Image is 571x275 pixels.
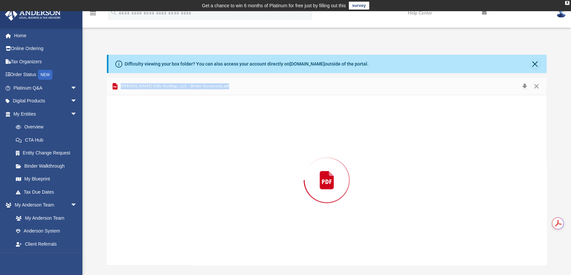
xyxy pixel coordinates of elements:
a: My Anderson Team [9,211,80,225]
a: Online Ordering [5,42,87,55]
div: Get a chance to win 6 months of Platinum for free just by filling out this [202,2,346,10]
a: Binder Walkthrough [9,159,87,173]
a: Platinum Q&Aarrow_drop_down [5,81,87,95]
span: arrow_drop_down [71,95,84,108]
span: arrow_drop_down [71,251,84,264]
a: [DOMAIN_NAME] [289,61,325,67]
a: survey [349,2,369,10]
button: Close [530,59,540,69]
span: [PERSON_NAME] Hills Holdings, LLC - Binder Documents.pdf [119,83,229,89]
a: Overview [9,121,87,134]
button: Download [519,82,530,91]
a: Digital Productsarrow_drop_down [5,95,87,108]
a: Client Referrals [9,237,84,251]
button: Close [530,82,542,91]
div: Difficulty viewing your box folder? You can also access your account directly on outside of the p... [125,61,369,68]
a: My Documentsarrow_drop_down [5,251,84,264]
span: arrow_drop_down [71,107,84,121]
a: Anderson System [9,225,84,238]
a: Tax Organizers [5,55,87,68]
div: close [565,1,569,5]
a: Tax Due Dates [9,185,87,199]
div: Preview [107,78,547,265]
img: Anderson Advisors Platinum Portal [3,8,63,21]
a: Entity Change Request [9,147,87,160]
img: User Pic [556,8,566,18]
a: My Anderson Teamarrow_drop_down [5,199,84,212]
a: menu [89,13,97,17]
span: arrow_drop_down [71,199,84,212]
a: CTA Hub [9,133,87,147]
a: Order StatusNEW [5,68,87,82]
a: Home [5,29,87,42]
i: menu [89,9,97,17]
i: search [110,9,117,16]
a: My Entitiesarrow_drop_down [5,107,87,121]
div: NEW [38,70,52,80]
a: My Blueprint [9,173,84,186]
span: arrow_drop_down [71,81,84,95]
